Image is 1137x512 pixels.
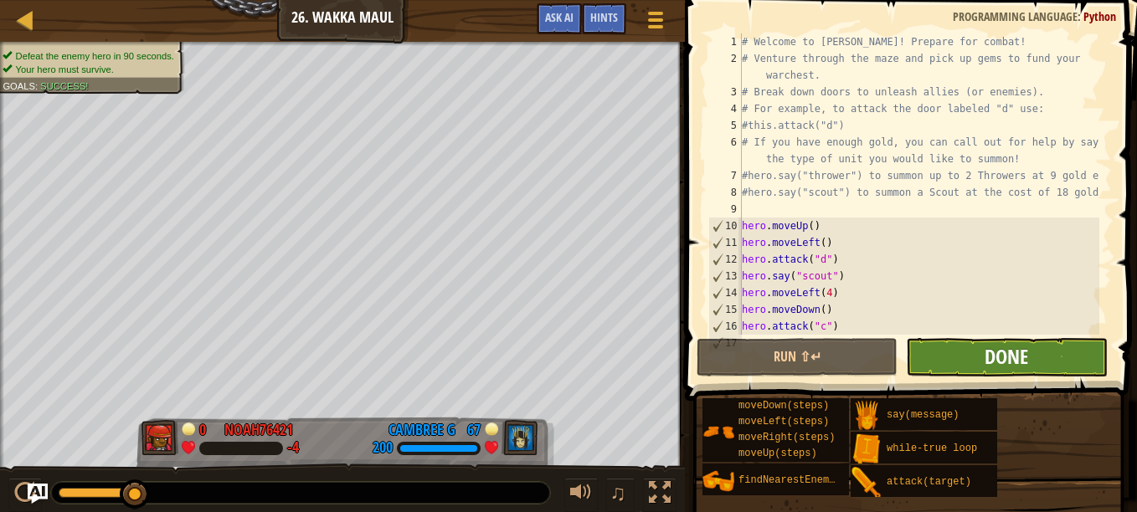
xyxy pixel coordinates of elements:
[708,167,742,184] div: 7
[3,63,173,76] li: Your hero must survive.
[887,443,977,454] span: while-true loop
[709,268,742,284] div: 13
[590,9,618,25] span: Hints
[464,419,481,434] div: 67
[702,465,734,497] img: portrait.png
[199,419,216,434] div: 0
[610,480,626,505] span: ♫
[738,432,835,443] span: moveRight(steps)
[545,9,574,25] span: Ask AI
[851,400,882,432] img: portrait.png
[708,50,742,84] div: 2
[708,33,742,50] div: 1
[35,80,40,91] span: :
[697,338,898,376] button: Run ⇧↵
[851,467,882,499] img: portrait.png
[985,343,1028,370] span: Done
[906,338,1107,376] button: Done
[702,416,734,448] img: portrait.png
[16,50,174,61] span: Defeat the enemy hero in 90 seconds.
[643,478,677,512] button: Toggle fullscreen
[708,134,742,167] div: 6
[738,416,829,428] span: moveLeft(steps)
[709,284,742,301] div: 14
[709,335,742,351] div: 17
[887,476,971,488] span: attack(target)
[564,478,598,512] button: Adjust volume
[708,201,742,218] div: 9
[738,474,847,486] span: findNearestEnemy()
[709,301,742,318] div: 15
[8,478,42,512] button: Ctrl + P: Play
[1078,8,1083,24] span: :
[537,3,582,34] button: Ask AI
[606,478,635,512] button: ♫
[709,218,742,234] div: 10
[887,409,959,421] span: say(message)
[28,484,48,504] button: Ask AI
[851,433,882,465] img: portrait.png
[141,420,178,455] img: thang_avatar_frame.png
[635,3,677,43] button: Show game menu
[388,419,455,441] div: Cambree G
[3,49,173,63] li: Defeat the enemy hero in 90 seconds.
[738,400,829,412] span: moveDown(steps)
[16,64,114,74] span: Your hero must survive.
[953,8,1078,24] span: Programming language
[40,80,88,91] span: Success!
[708,100,742,117] div: 4
[708,184,742,201] div: 8
[709,251,742,268] div: 12
[709,234,742,251] div: 11
[373,441,393,456] div: 200
[287,441,299,456] div: -4
[709,318,742,335] div: 16
[3,80,35,91] span: Goals
[708,84,742,100] div: 3
[224,419,293,441] div: Noah76421
[1083,8,1116,24] span: Python
[502,420,538,455] img: thang_avatar_frame.png
[738,448,817,459] span: moveUp(steps)
[708,117,742,134] div: 5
